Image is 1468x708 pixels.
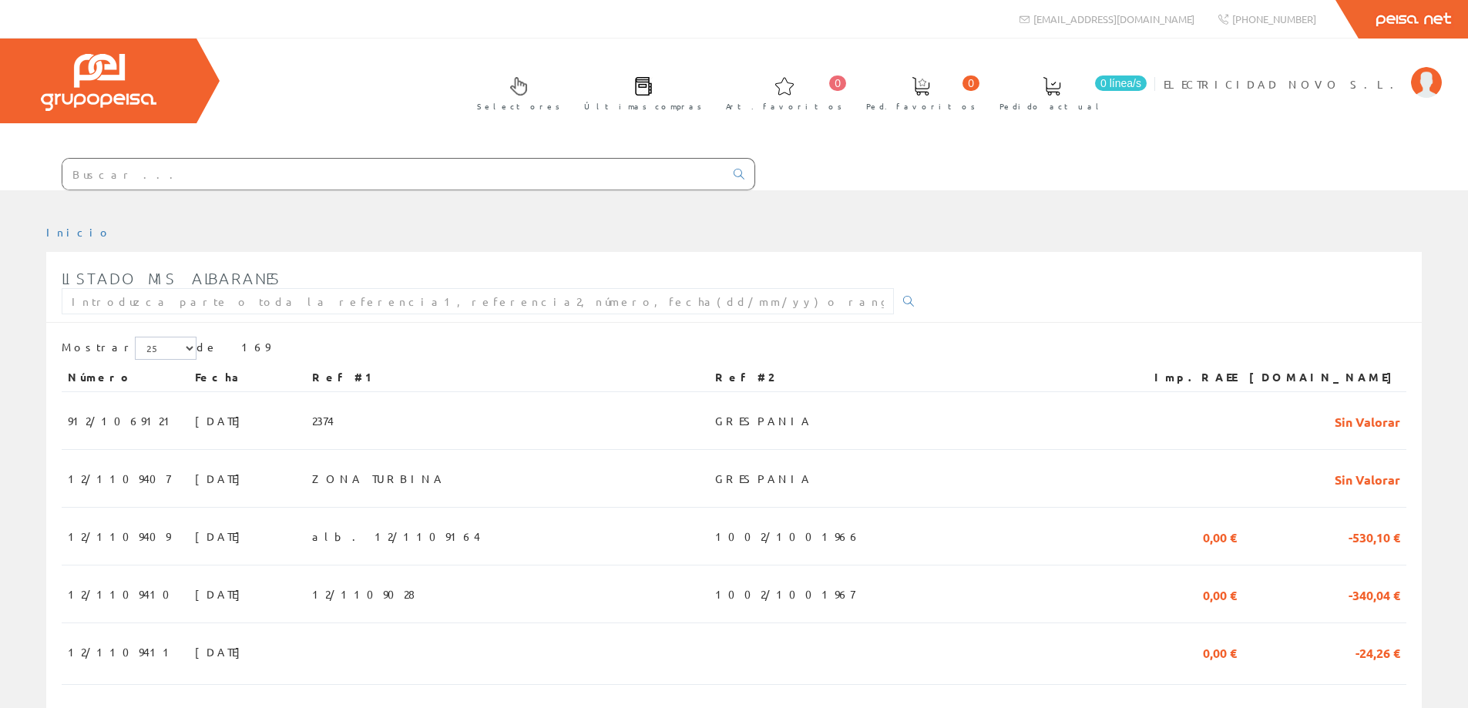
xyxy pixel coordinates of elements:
span: 12/1109411 [68,639,176,665]
th: Número [62,364,189,391]
span: 1002/1001966 [715,523,861,549]
span: -530,10 € [1349,523,1400,549]
th: Ref #1 [306,364,709,391]
span: Listado mis albaranes [62,269,281,287]
input: Introduzca parte o toda la referencia1, referencia2, número, fecha(dd/mm/yy) o rango de fechas(dd... [62,288,894,314]
span: [DATE] [195,523,248,549]
span: 0 [962,75,979,91]
a: ELECTRICIDAD NOVO S.L. [1164,64,1442,79]
span: ZONA TURBINA [312,465,445,492]
span: GRESPANIA [715,408,812,434]
label: Mostrar [62,337,197,360]
span: GRESPANIA [715,465,812,492]
span: 0,00 € [1203,639,1237,665]
span: 1002/1001967 [715,581,855,607]
span: [DATE] [195,581,248,607]
div: de 169 [62,337,1406,364]
span: -340,04 € [1349,581,1400,607]
th: [DOMAIN_NAME] [1243,364,1406,391]
a: Selectores [462,64,568,120]
span: 912/1069121 [68,408,176,434]
a: Inicio [46,225,112,239]
span: [DATE] [195,465,248,492]
span: Art. favoritos [726,99,842,114]
span: Ped. favoritos [866,99,976,114]
span: 0 línea/s [1095,75,1147,91]
span: 2374 [312,408,334,434]
span: [EMAIL_ADDRESS][DOMAIN_NAME] [1033,12,1194,25]
span: alb. 12/1109164 [312,523,480,549]
span: Últimas compras [584,99,702,114]
th: Fecha [189,364,306,391]
span: [PHONE_NUMBER] [1232,12,1316,25]
span: Sin Valorar [1335,465,1400,492]
th: Ref #2 [709,364,1127,391]
span: ELECTRICIDAD NOVO S.L. [1164,76,1403,92]
span: 0 [829,75,846,91]
span: 12/1109028 [312,581,415,607]
span: [DATE] [195,639,248,665]
span: Selectores [477,99,560,114]
span: 0,00 € [1203,523,1237,549]
span: 12/1109410 [68,581,179,607]
span: 12/1109409 [68,523,170,549]
span: -24,26 € [1355,639,1400,665]
a: Últimas compras [569,64,710,120]
span: Sin Valorar [1335,408,1400,434]
span: Pedido actual [999,99,1104,114]
input: Buscar ... [62,159,724,190]
span: 12/1109407 [68,465,170,492]
img: Grupo Peisa [41,54,156,111]
span: [DATE] [195,408,248,434]
select: Mostrar [135,337,197,360]
span: 0,00 € [1203,581,1237,607]
th: Imp.RAEE [1127,364,1243,391]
